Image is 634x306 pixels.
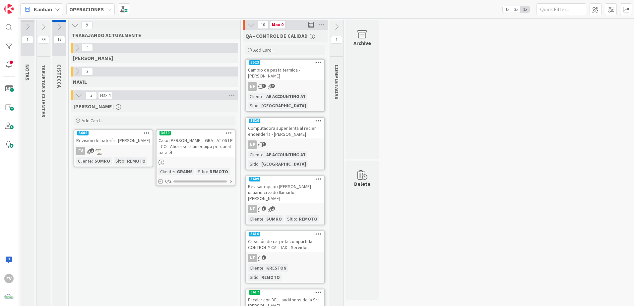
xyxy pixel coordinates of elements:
a: 3629Caso [PERSON_NAME] - GRA-LAT-06-LP - CO - Ahora será un equipo personal para élCliente:GRAINS... [156,129,235,186]
div: 3609 [246,176,324,182]
span: 9 [81,21,93,29]
div: 3617 [249,290,260,295]
span: : [264,93,265,100]
div: SUMRO [93,157,112,165]
div: Sitio [248,102,259,109]
span: 1 [90,148,94,153]
div: Max 0 [272,23,284,26]
div: GRAINS [175,168,194,175]
b: OPERACIONES [69,6,104,13]
div: [GEOGRAPHIC_DATA] [260,102,308,109]
span: 2x [512,6,521,13]
div: 3617 [246,289,324,295]
div: Revisar equipo [PERSON_NAME] usuario creado llamado [PERSON_NAME] [246,182,324,203]
span: : [264,264,265,272]
input: Quick Filter... [537,3,586,15]
span: NOTAS [24,64,31,80]
div: Max 4 [100,94,110,97]
span: CISTECCA [56,64,63,88]
div: REMOTO [208,168,230,175]
span: Kanban [34,5,52,13]
span: : [174,168,175,175]
div: NF [248,82,257,91]
div: FV [76,147,85,155]
span: 17 [54,36,65,44]
div: Cliente [248,264,264,272]
span: : [92,157,93,165]
div: SUMRO [265,215,284,223]
div: 3616Creación de carpeta compartida CONTROL Y CALIDAD - Servidor [246,231,324,252]
div: FV [74,147,153,155]
span: 10 [257,21,269,29]
div: Sitio [285,215,296,223]
div: KRESTON [265,264,288,272]
span: 1 [331,36,342,44]
span: QA - CONTROL DE CALIDAD [245,32,308,39]
div: 3616 [246,231,324,237]
div: NF [248,254,257,262]
span: TRABAJANDO ACTUALMENTE [72,32,232,38]
img: avatar [4,292,14,302]
div: 3629 [157,130,235,136]
img: Visit kanbanzone.com [4,4,14,14]
div: Cliente [248,215,264,223]
div: NF [248,140,257,149]
div: Computadora super lenta al recien encenderla - [PERSON_NAME] [246,124,324,138]
div: 3523 [249,60,260,65]
div: Sitio [248,160,259,168]
span: 3 [82,68,93,76]
div: NF [246,140,324,149]
div: 3523Cambio de pasta termica - [PERSON_NAME] [246,60,324,80]
div: Caso [PERSON_NAME] - GRA-LAT-06-LP - CO - Ahora será un equipo personal para él [157,136,235,157]
div: Cliente [76,157,92,165]
div: REMOTO [260,274,282,281]
span: 3 [262,206,266,211]
div: Creación de carpeta compartida CONTROL Y CALIDAD - Servidor [246,237,324,252]
span: : [264,215,265,223]
div: Sitio [114,157,124,165]
div: Revisión de batería - [PERSON_NAME] [74,136,153,145]
div: 3606Revisión de batería - [PERSON_NAME] [74,130,153,145]
span: 2 [86,91,97,99]
span: 3 [262,84,266,88]
span: 2 [271,206,275,211]
div: [GEOGRAPHIC_DATA] [260,160,308,168]
div: 3606 [74,130,153,136]
div: Cliente [158,168,174,175]
div: 3620 [246,118,324,124]
a: 3616Creación de carpeta compartida CONTROL Y CALIDAD - ServidorNFCliente:KRESTONSitio:REMOTO [245,230,325,283]
div: 3620Computadora super lenta al recien encenderla - [PERSON_NAME] [246,118,324,138]
span: : [124,157,125,165]
span: : [207,168,208,175]
span: 3 [262,255,266,260]
div: NF [248,205,257,213]
span: 2 [271,84,275,88]
span: FERNANDO [74,103,114,110]
span: 1x [503,6,512,13]
span: : [296,215,297,223]
a: 3609Revisar equipo [PERSON_NAME] usuario creado llamado [PERSON_NAME]NFCliente:SUMROSitio:REMOTO [245,176,325,225]
div: 3609Revisar equipo [PERSON_NAME] usuario creado llamado [PERSON_NAME] [246,176,324,203]
div: 3606 [77,131,89,135]
a: 3523Cambio de pasta termica - [PERSON_NAME]NFCliente:AE ACCOUNTING ATSitio:[GEOGRAPHIC_DATA] [245,59,325,112]
span: 0/2 [165,178,171,185]
span: : [259,160,260,168]
div: 3523 [246,60,324,66]
div: 3620 [249,119,260,123]
div: AE ACCOUNTING AT [265,151,307,158]
div: 3609 [249,177,260,181]
span: Add Card... [253,47,275,53]
span: 39 [38,36,49,44]
span: NAVIL [73,78,87,85]
div: AE ACCOUNTING AT [265,93,307,100]
span: : [259,274,260,281]
span: COMPLETADAS [334,65,340,99]
div: Sitio [196,168,207,175]
div: NF [246,254,324,262]
div: Archive [353,39,371,47]
span: : [259,102,260,109]
div: Cliente [248,151,264,158]
span: GABRIEL [73,55,113,61]
div: Cambio de pasta termica - [PERSON_NAME] [246,66,324,80]
span: 3x [521,6,530,13]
